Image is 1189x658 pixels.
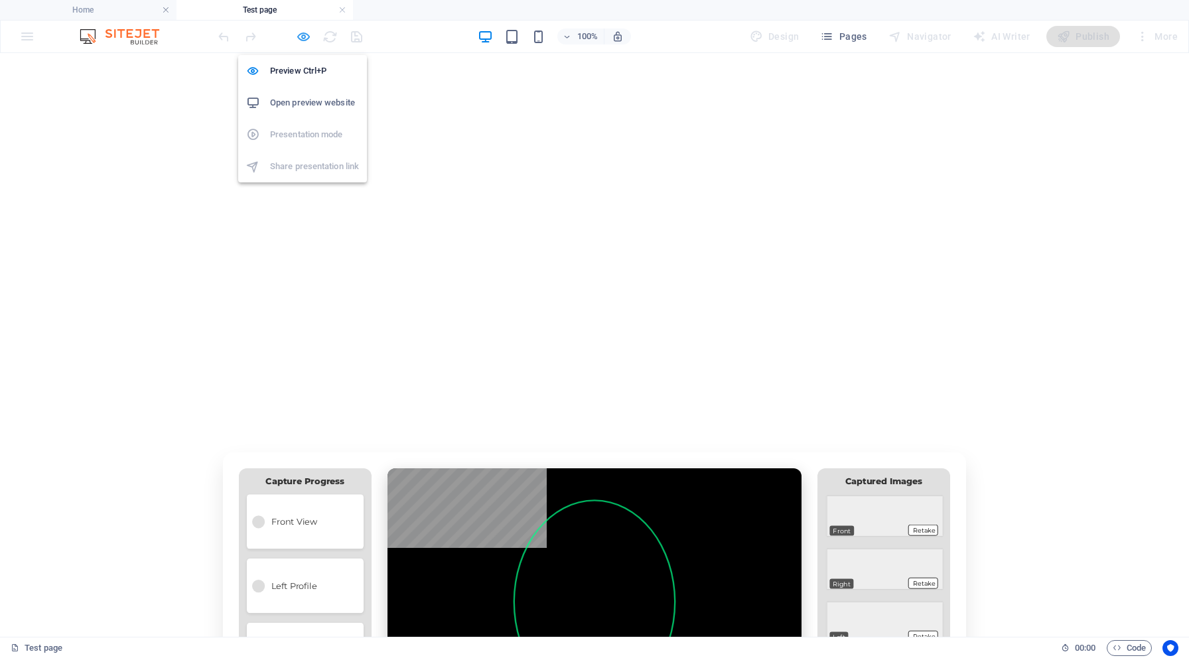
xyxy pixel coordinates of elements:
a: Click to cancel selection. Double-click to open Pages [11,640,62,656]
h4: Test page [176,3,353,17]
button: Pages [815,26,872,47]
div: Design (Ctrl+Alt+Y) [744,26,805,47]
span: Code [1113,640,1146,656]
span: : [1084,643,1086,653]
i: On resize automatically adjust zoom level to fit chosen device. [612,31,624,42]
h6: Session time [1061,640,1096,656]
button: 100% [557,29,604,44]
span: Pages [820,30,867,43]
h6: 100% [577,29,598,44]
button: Code [1107,640,1152,656]
button: Usercentrics [1162,640,1178,656]
h6: Preview Ctrl+P [270,63,359,79]
img: Editor Logo [76,29,176,44]
span: 00 00 [1075,640,1095,656]
h6: Open preview website [270,95,359,111]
